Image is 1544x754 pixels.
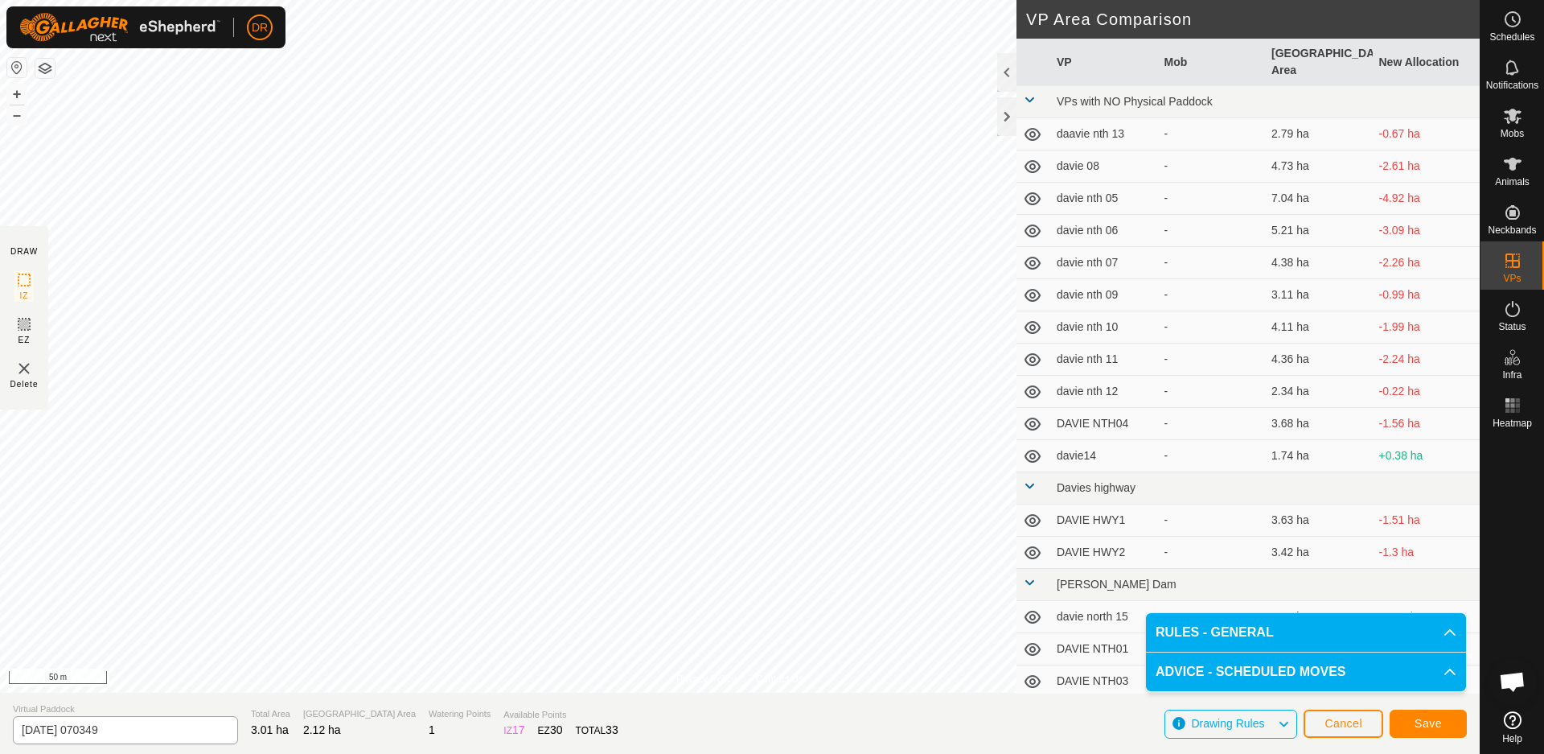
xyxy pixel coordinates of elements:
div: - [1164,222,1259,239]
td: davie north 15 [1050,601,1158,633]
td: 1.74 ha [1265,440,1373,472]
td: davie nth 06 [1050,215,1158,247]
div: - [1164,544,1259,561]
div: DRAW [10,245,38,258]
td: -1.99 ha [1373,311,1480,344]
td: 2.79 ha [1265,118,1373,150]
button: Save [1390,710,1467,738]
td: -0.67 ha [1373,118,1480,150]
div: - [1164,415,1259,432]
td: -2.24 ha [1373,344,1480,376]
span: Drawing Rules [1191,717,1264,730]
span: Status [1498,322,1526,332]
th: Mob [1158,39,1266,86]
a: Privacy Policy [676,672,737,686]
td: 5.21 ha [1265,215,1373,247]
td: DAVIE NTH01 [1050,633,1158,665]
td: -1.3 ha [1373,537,1480,569]
span: VPs with NO Physical Paddock [1057,95,1213,108]
span: Davies highway [1057,481,1135,494]
td: -3.09 ha [1373,215,1480,247]
td: davie nth 11 [1050,344,1158,376]
span: Available Points [503,708,618,722]
span: Help [1502,734,1522,744]
td: +0.38 ha [1373,440,1480,472]
span: EZ [18,334,31,346]
td: 4.11 ha [1265,311,1373,344]
div: - [1164,383,1259,400]
span: Cancel [1324,717,1362,730]
span: Save [1415,717,1442,730]
td: davie nth 05 [1050,183,1158,215]
span: Neckbands [1488,225,1536,235]
th: VP [1050,39,1158,86]
div: Open chat [1489,657,1537,706]
span: IZ [20,290,29,302]
div: - [1164,447,1259,464]
a: Help [1480,705,1544,750]
button: Map Layers [35,59,55,78]
div: - [1164,608,1259,625]
div: - [1164,351,1259,368]
a: Contact Us [756,672,803,686]
span: Infra [1502,370,1521,380]
span: 2.12 ha [303,723,341,736]
span: Heatmap [1493,418,1532,428]
td: 3.42 ha [1265,537,1373,569]
td: -4.92 ha [1373,183,1480,215]
td: +0.77 ha [1373,601,1480,633]
td: davie 08 [1050,150,1158,183]
th: New Allocation [1373,39,1480,86]
img: VP [14,359,34,378]
span: Total Area [251,707,290,721]
td: davie nth 10 [1050,311,1158,344]
td: 2.34 ha [1265,376,1373,408]
td: 3.68 ha [1265,408,1373,440]
div: - [1164,512,1259,529]
div: TOTAL [576,722,618,739]
p-accordion-header: ADVICE - SCHEDULED MOVES [1146,653,1466,691]
span: Watering Points [429,707,491,721]
img: Gallagher Logo [19,13,220,42]
td: DAVIE NTH03 [1050,665,1158,698]
div: - [1164,319,1259,336]
td: DAVIE HWY2 [1050,537,1158,569]
button: + [7,84,27,104]
span: Virtual Paddock [13,702,238,716]
span: Notifications [1486,80,1538,90]
td: 4.36 ha [1265,344,1373,376]
td: daavie nth 13 [1050,118,1158,150]
span: ADVICE - SCHEDULED MOVES [1156,662,1345,682]
span: Schedules [1489,32,1534,42]
div: - [1164,158,1259,175]
span: 3.01 ha [251,723,289,736]
td: 3.63 ha [1265,505,1373,537]
div: EZ [538,722,563,739]
span: DR [252,19,268,36]
td: 3.11 ha [1265,279,1373,311]
td: 4.73 ha [1265,150,1373,183]
button: Reset Map [7,58,27,77]
td: -0.99 ha [1373,279,1480,311]
td: DAVIE NTH04 [1050,408,1158,440]
span: VPs [1503,274,1521,283]
span: Delete [10,378,39,390]
span: [GEOGRAPHIC_DATA] Area [303,707,416,721]
td: davie nth 12 [1050,376,1158,408]
button: Cancel [1304,710,1383,738]
div: - [1164,190,1259,207]
span: Animals [1495,177,1530,187]
div: - [1164,126,1259,142]
span: Mobs [1501,129,1524,138]
td: -1.51 ha [1373,505,1480,537]
td: -1.56 ha [1373,408,1480,440]
td: davie14 [1050,440,1158,472]
span: [PERSON_NAME] Dam [1057,578,1176,591]
div: - [1164,286,1259,303]
div: - [1164,254,1259,271]
p-accordion-header: RULES - GENERAL [1146,613,1466,652]
td: -0.22 ha [1373,376,1480,408]
div: IZ [503,722,524,739]
h2: VP Area Comparison [1026,10,1480,29]
td: davie nth 09 [1050,279,1158,311]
